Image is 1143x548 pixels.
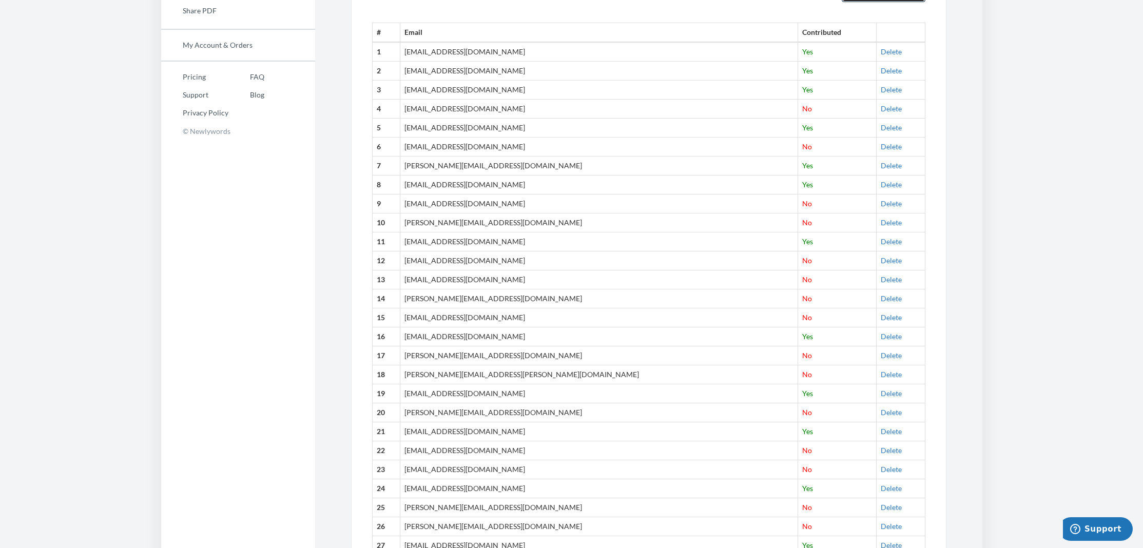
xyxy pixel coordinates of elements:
th: 9 [372,194,400,213]
td: [EMAIL_ADDRESS][DOMAIN_NAME] [400,119,798,138]
span: Yes [802,85,813,94]
th: 24 [372,479,400,498]
th: 25 [372,498,400,517]
td: [EMAIL_ADDRESS][DOMAIN_NAME] [400,42,798,61]
td: [EMAIL_ADDRESS][DOMAIN_NAME] [400,270,798,289]
th: 8 [372,175,400,194]
a: Delete [881,313,902,322]
a: Delete [881,351,902,360]
td: [PERSON_NAME][EMAIL_ADDRESS][DOMAIN_NAME] [400,498,798,517]
a: Delete [881,180,902,189]
th: 23 [372,460,400,479]
th: 19 [372,384,400,403]
a: Delete [881,465,902,474]
a: Delete [881,47,902,56]
span: No [802,408,812,417]
th: 10 [372,213,400,232]
a: Delete [881,66,902,75]
a: Delete [881,104,902,113]
span: No [802,446,812,455]
th: 7 [372,156,400,175]
th: 26 [372,517,400,536]
span: Yes [802,161,813,170]
iframe: Opens a widget where you can chat to one of our agents [1063,517,1133,543]
td: [EMAIL_ADDRESS][DOMAIN_NAME] [400,81,798,100]
th: 18 [372,365,400,384]
td: [EMAIL_ADDRESS][DOMAIN_NAME] [400,62,798,81]
span: Yes [802,180,813,189]
span: Yes [802,427,813,436]
span: No [802,142,812,151]
span: Yes [802,66,813,75]
span: No [802,503,812,512]
td: [PERSON_NAME][EMAIL_ADDRESS][DOMAIN_NAME] [400,403,798,422]
td: [EMAIL_ADDRESS][DOMAIN_NAME] [400,232,798,251]
a: Support [161,87,228,103]
a: FAQ [228,69,264,85]
td: [PERSON_NAME][EMAIL_ADDRESS][PERSON_NAME][DOMAIN_NAME] [400,365,798,384]
span: Yes [802,484,813,493]
span: No [802,256,812,265]
a: Delete [881,199,902,208]
a: Privacy Policy [161,105,228,121]
a: Delete [881,484,902,493]
th: 22 [372,441,400,460]
td: [EMAIL_ADDRESS][DOMAIN_NAME] [400,138,798,156]
a: Blog [228,87,264,103]
span: No [802,294,812,303]
th: 13 [372,270,400,289]
a: Delete [881,161,902,170]
th: 1 [372,42,400,61]
span: No [802,351,812,360]
td: [EMAIL_ADDRESS][DOMAIN_NAME] [400,194,798,213]
a: Delete [881,142,902,151]
a: Pricing [161,69,228,85]
a: Delete [881,123,902,132]
a: My Account & Orders [161,37,315,53]
th: 17 [372,346,400,365]
span: No [802,275,812,284]
a: Delete [881,256,902,265]
a: Delete [881,503,902,512]
a: Delete [881,389,902,398]
th: 16 [372,327,400,346]
td: [PERSON_NAME][EMAIL_ADDRESS][DOMAIN_NAME] [400,346,798,365]
td: [PERSON_NAME][EMAIL_ADDRESS][DOMAIN_NAME] [400,213,798,232]
td: [EMAIL_ADDRESS][DOMAIN_NAME] [400,308,798,327]
th: 15 [372,308,400,327]
td: [EMAIL_ADDRESS][DOMAIN_NAME] [400,327,798,346]
th: 21 [372,422,400,441]
a: Share PDF [161,3,315,18]
span: No [802,465,812,474]
a: Delete [881,275,902,284]
th: 3 [372,81,400,100]
th: # [372,23,400,42]
th: 14 [372,289,400,308]
th: 12 [372,251,400,270]
th: 6 [372,138,400,156]
span: Yes [802,47,813,56]
p: © Newlywords [161,123,315,139]
td: [EMAIL_ADDRESS][DOMAIN_NAME] [400,479,798,498]
a: Delete [881,370,902,379]
th: Contributed [798,23,876,42]
span: No [802,522,812,531]
td: [EMAIL_ADDRESS][DOMAIN_NAME] [400,441,798,460]
td: [EMAIL_ADDRESS][DOMAIN_NAME] [400,251,798,270]
td: [EMAIL_ADDRESS][DOMAIN_NAME] [400,422,798,441]
span: Yes [802,123,813,132]
td: [EMAIL_ADDRESS][DOMAIN_NAME] [400,175,798,194]
td: [EMAIL_ADDRESS][DOMAIN_NAME] [400,100,798,119]
th: 5 [372,119,400,138]
th: 4 [372,100,400,119]
a: Delete [881,408,902,417]
span: No [802,370,812,379]
a: Delete [881,427,902,436]
span: Yes [802,237,813,246]
td: [EMAIL_ADDRESS][DOMAIN_NAME] [400,384,798,403]
span: Yes [802,332,813,341]
th: 11 [372,232,400,251]
th: Email [400,23,798,42]
span: No [802,218,812,227]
